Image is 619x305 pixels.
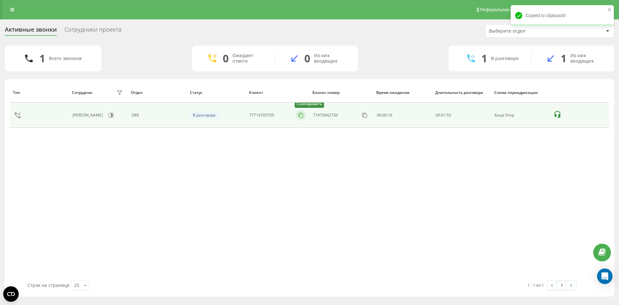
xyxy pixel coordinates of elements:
[436,113,451,117] div: : :
[249,90,307,95] div: Клиент
[27,282,70,288] span: Строк на странице
[304,52,310,65] div: 0
[3,286,19,302] button: Open CMP widget
[73,113,104,117] div: [PERSON_NAME]
[557,281,566,290] a: 1
[377,113,429,117] div: 00:00:16
[74,282,79,289] div: 25
[489,28,566,34] div: Выберите отдел
[13,90,66,95] div: Тип
[597,269,613,284] div: Open Intercom Messenger
[495,113,546,117] div: Kaspi Shop
[527,282,544,288] div: 1 - 1 из 1
[436,112,440,118] span: 00
[441,112,446,118] span: 01
[5,26,57,36] div: Активные звонки
[313,113,338,117] div: 77470942730
[312,90,370,95] div: Бизнес номер
[435,90,488,95] div: Длительность разговора
[511,5,614,26] div: Copied to clipboard!
[607,7,612,13] button: close
[494,90,547,95] div: Схема переадресации
[132,113,183,117] div: ОКК
[561,52,566,65] div: 1
[49,56,82,61] div: Всего звонков
[480,7,533,12] span: Реферальная программа
[190,90,243,95] div: Статус
[295,100,324,108] div: Скопировать
[190,112,218,118] div: В разговоре
[72,90,93,95] div: Сотрудник
[232,53,265,64] div: Ожидает ответа
[64,26,122,36] div: Сотрудники проекта
[249,113,274,117] div: 77714705705
[481,52,487,65] div: 1
[491,56,519,61] div: В разговоре
[131,90,184,95] div: Отдел
[223,52,229,65] div: 0
[376,90,429,95] div: Время ожидания
[570,53,604,64] div: Из них входящих
[447,112,451,118] span: 53
[314,53,348,64] div: Из них входящих
[39,52,45,65] div: 1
